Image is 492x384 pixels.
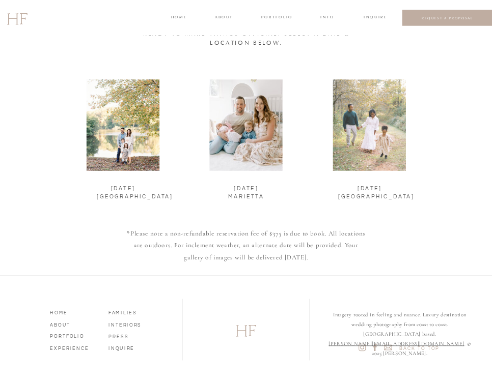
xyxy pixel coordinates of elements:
[97,185,149,192] h2: [DATE] [GEOGRAPHIC_DATA]
[108,308,155,315] a: FAMILIES
[214,185,278,192] a: [DATE]marietta
[7,6,27,30] a: HF
[338,185,401,192] a: [DATE][GEOGRAPHIC_DATA]
[409,16,486,20] a: REQUEST A PROPOSAL
[215,14,232,21] a: about
[320,14,335,21] a: INFO
[50,344,97,351] a: EXPERIENCE
[261,14,292,21] a: portfolio
[50,320,97,328] a: ABOUT
[108,320,155,328] a: INTERIORS
[97,185,149,192] a: [DATE][GEOGRAPHIC_DATA]
[130,31,363,52] h1: Ready to make things official? select a DATE & LOCATION below.
[124,228,368,265] h2: *Please note a non-refundable reservation fee of $375 is due to book. All locations are outdoors....
[81,6,411,27] h1: Book Your Session
[338,185,401,192] h2: [DATE] [GEOGRAPHIC_DATA]
[171,14,186,21] a: home
[108,332,155,339] a: PRESS
[364,14,386,21] a: INQUIRE
[108,344,155,351] a: INQUIRE
[210,318,282,342] a: HF
[214,185,278,192] h2: [DATE] marietta
[50,308,97,315] a: HOME
[50,332,97,339] a: PORTFOLIO
[329,340,464,347] a: [PERSON_NAME][EMAIL_ADDRESS][DOMAIN_NAME]
[326,310,474,340] p: Imagery rooted in feeling and nuance. Luxury destination wedding photography from coast to coast....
